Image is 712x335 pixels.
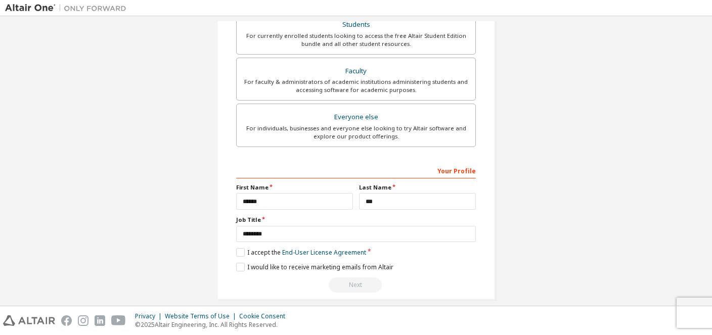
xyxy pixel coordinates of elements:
[243,124,469,140] div: For individuals, businesses and everyone else looking to try Altair software and explore our prod...
[236,248,366,257] label: I accept the
[5,3,131,13] img: Altair One
[236,162,476,178] div: Your Profile
[236,277,476,293] div: Please wait while checking email ...
[243,32,469,48] div: For currently enrolled students looking to access the free Altair Student Edition bundle and all ...
[61,315,72,326] img: facebook.svg
[78,315,88,326] img: instagram.svg
[239,312,291,320] div: Cookie Consent
[243,78,469,94] div: For faculty & administrators of academic institutions administering students and accessing softwa...
[243,110,469,124] div: Everyone else
[165,312,239,320] div: Website Terms of Use
[135,320,291,329] p: © 2025 Altair Engineering, Inc. All Rights Reserved.
[111,315,126,326] img: youtube.svg
[282,248,366,257] a: End-User License Agreement
[243,18,469,32] div: Students
[359,183,476,192] label: Last Name
[135,312,165,320] div: Privacy
[236,183,353,192] label: First Name
[3,315,55,326] img: altair_logo.svg
[95,315,105,326] img: linkedin.svg
[236,216,476,224] label: Job Title
[243,64,469,78] div: Faculty
[236,263,393,271] label: I would like to receive marketing emails from Altair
